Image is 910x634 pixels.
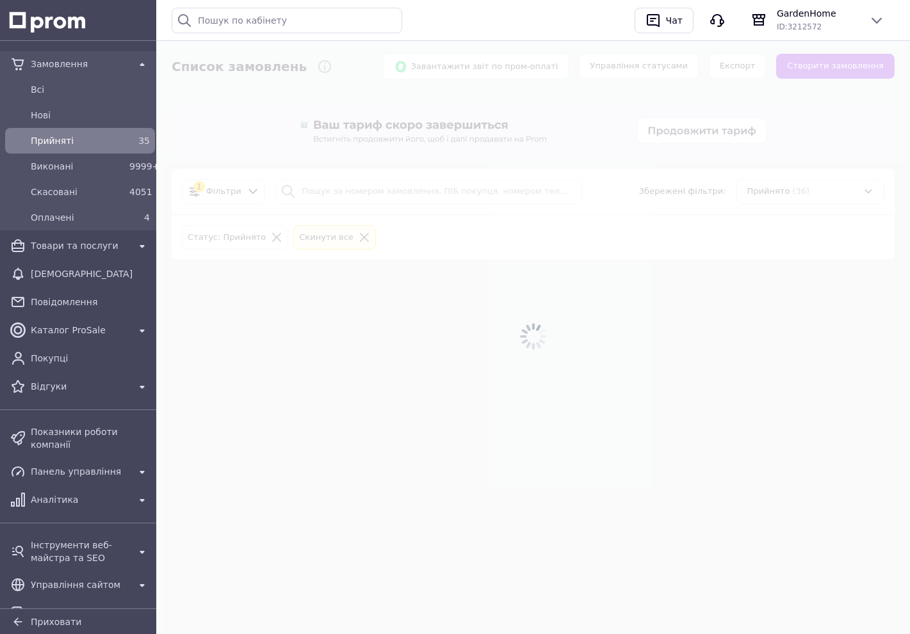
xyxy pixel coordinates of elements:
span: Покупці [31,352,150,365]
span: Повідомлення [31,296,150,308]
span: Аналітика [31,493,129,506]
span: Каталог ProSale [31,324,129,337]
span: ID: 3212572 [777,22,822,31]
span: Показники роботи компанії [31,425,150,451]
span: 4 [144,212,150,223]
span: Приховати [31,617,81,627]
span: Оплачені [31,211,124,224]
span: Прийняті [31,134,124,147]
span: 4051 [129,187,152,197]
span: Нові [31,109,150,122]
span: Виконані [31,160,124,173]
input: Пошук по кабінету [172,8,402,33]
span: Відгуки [31,380,129,393]
span: Управління сайтом [31,578,129,591]
span: Замовлення [31,58,129,70]
button: Чат [635,8,694,33]
span: Інструменти веб-майстра та SEO [31,539,129,564]
span: Панель управління [31,465,129,478]
span: GardenHome [777,7,859,20]
span: [DEMOGRAPHIC_DATA] [31,267,150,280]
span: Скасовані [31,186,124,198]
div: Чат [663,11,685,30]
span: 9999+ [129,161,159,171]
span: Всi [31,83,150,96]
span: Гаманець компанії [31,606,129,619]
span: 35 [138,136,150,146]
span: Товари та послуги [31,239,129,252]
